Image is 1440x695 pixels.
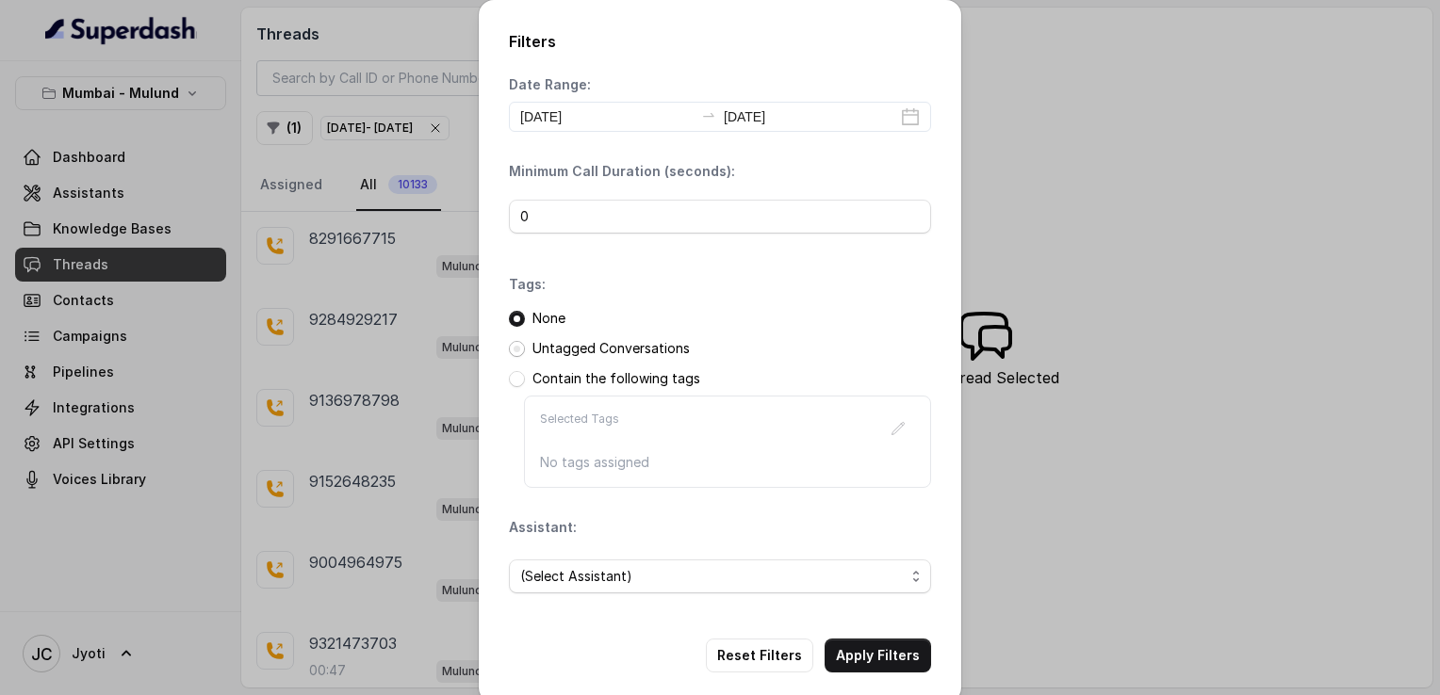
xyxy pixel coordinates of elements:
h2: Filters [509,30,931,53]
p: Tags: [509,275,546,294]
p: Selected Tags [540,412,619,445]
p: Contain the following tags [532,369,700,388]
p: Minimum Call Duration (seconds): [509,162,735,181]
input: Start date [520,106,694,127]
span: (Select Assistant) [520,565,905,588]
p: Untagged Conversations [532,339,690,358]
button: (Select Assistant) [509,559,931,593]
p: Assistant: [509,518,577,537]
span: to [701,107,716,122]
input: End date [724,106,897,127]
button: Apply Filters [825,638,931,672]
p: Date Range: [509,75,591,94]
p: No tags assigned [540,453,915,472]
p: None [532,309,565,328]
span: swap-right [701,107,716,122]
button: Reset Filters [706,638,813,672]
